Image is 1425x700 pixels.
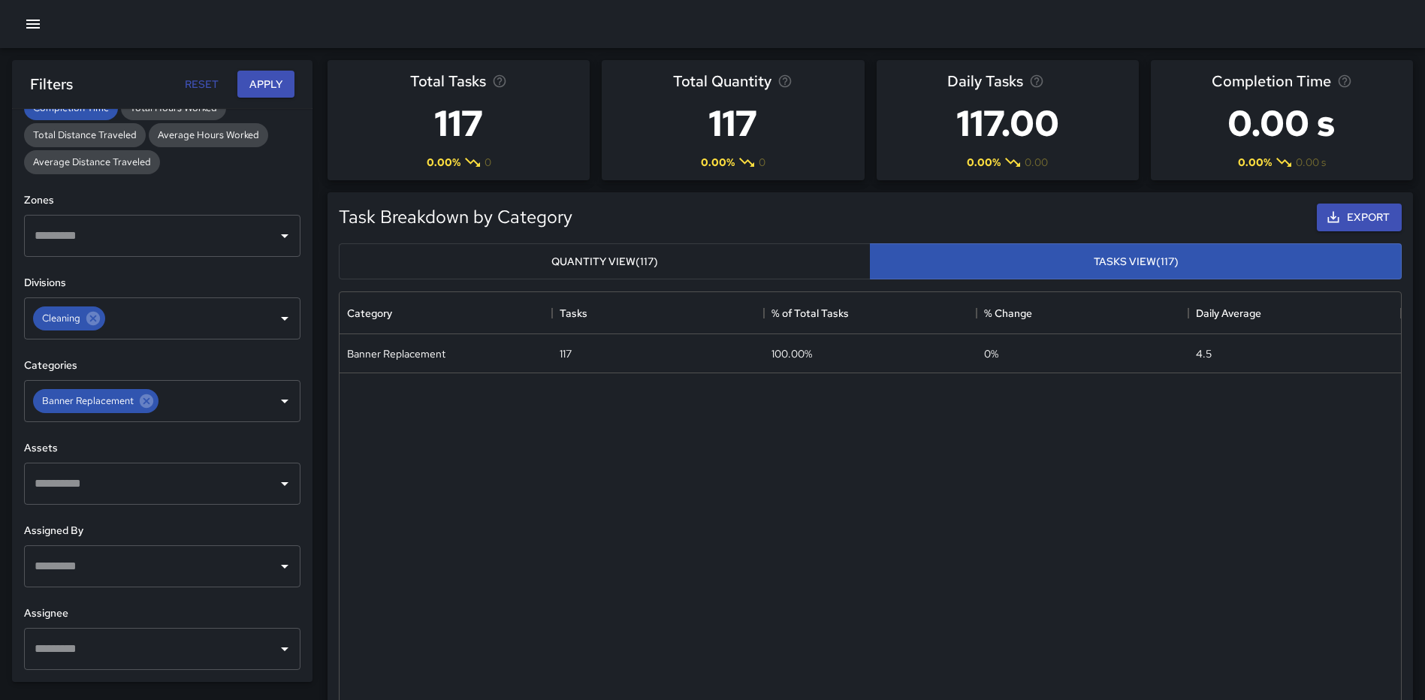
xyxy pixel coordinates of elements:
span: Total Distance Traveled [24,128,146,141]
div: % Change [977,292,1189,334]
div: Daily Average [1188,292,1401,334]
span: 0.00 % [1238,155,1272,170]
button: Apply [237,71,294,98]
span: 0.00 % [967,155,1001,170]
button: Open [274,473,295,494]
div: Average Distance Traveled [24,150,160,174]
div: % of Total Tasks [764,292,977,334]
div: Total Distance Traveled [24,123,146,147]
h6: Filters [30,72,73,96]
div: Banner Replacement [33,389,159,413]
span: 0 [485,155,491,170]
div: Category [340,292,552,334]
span: 0 % [984,346,998,361]
div: Daily Average [1196,292,1261,334]
div: Cleaning [33,306,105,330]
span: Total Tasks [410,69,486,93]
h5: Task Breakdown by Category [339,205,1311,229]
h6: Categories [24,358,300,374]
span: 0.00 % [701,155,735,170]
h3: 117 [410,93,507,153]
span: Average Distance Traveled [24,155,160,168]
svg: Average number of tasks per day in the selected period, compared to the previous period. [1029,74,1044,89]
span: 0 [759,155,765,170]
button: Tasks View(117) [870,243,1402,280]
h3: 117.00 [947,93,1068,153]
svg: Total task quantity in the selected period, compared to the previous period. [777,74,793,89]
h3: 117 [673,93,793,153]
div: % Change [984,292,1032,334]
div: 100.00% [771,346,812,361]
h6: Assignee [24,605,300,622]
button: Reset [177,71,225,98]
button: Open [274,638,295,659]
span: Average Hours Worked [149,128,268,141]
h3: 0.00 s [1212,93,1352,153]
h6: Assigned By [24,523,300,539]
svg: Average time taken to complete tasks in the selected period, compared to the previous period. [1337,74,1352,89]
span: Daily Tasks [947,69,1023,93]
div: Tasks [560,292,587,334]
button: Open [274,391,295,412]
button: Quantity View(117) [339,243,871,280]
span: Banner Replacement [33,392,143,409]
h6: Assets [24,440,300,457]
div: 4.5 [1196,346,1212,361]
span: 0.00 [1025,155,1048,170]
button: Export [1317,204,1402,231]
button: Open [274,225,295,246]
span: Cleaning [33,309,89,327]
span: Total Quantity [673,69,771,93]
div: Banner Replacement [347,346,445,361]
span: Completion Time [1212,69,1331,93]
div: Average Hours Worked [149,123,268,147]
h6: Zones [24,192,300,209]
svg: Total number of tasks in the selected period, compared to the previous period. [492,74,507,89]
h6: Divisions [24,275,300,291]
button: Open [274,308,295,329]
div: 117 [560,346,572,361]
button: Open [274,556,295,577]
span: 0.00 s [1296,155,1326,170]
div: Tasks [552,292,765,334]
span: 0.00 % [427,155,460,170]
div: % of Total Tasks [771,292,849,334]
div: Category [347,292,392,334]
